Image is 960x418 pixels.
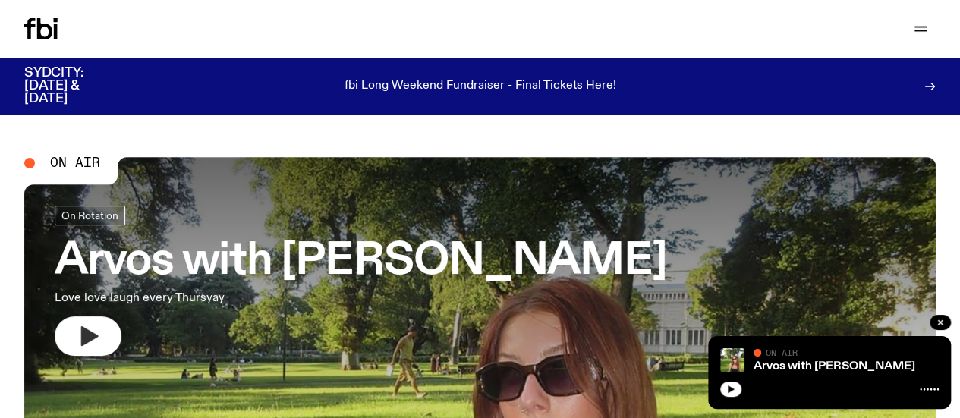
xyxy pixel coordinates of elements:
[754,360,915,372] a: Arvos with [PERSON_NAME]
[55,206,125,225] a: On Rotation
[766,347,798,357] span: On Air
[55,289,443,307] p: Love love laugh every Thursyay
[720,348,744,372] img: Lizzie Bowles is sitting in a bright green field of grass, with dark sunglasses and a black top. ...
[55,206,666,356] a: Arvos with [PERSON_NAME]Love love laugh every Thursyay
[345,80,616,93] p: fbi Long Weekend Fundraiser - Final Tickets Here!
[61,210,118,222] span: On Rotation
[24,67,121,105] h3: SYDCITY: [DATE] & [DATE]
[50,156,100,170] span: On Air
[55,240,666,283] h3: Arvos with [PERSON_NAME]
